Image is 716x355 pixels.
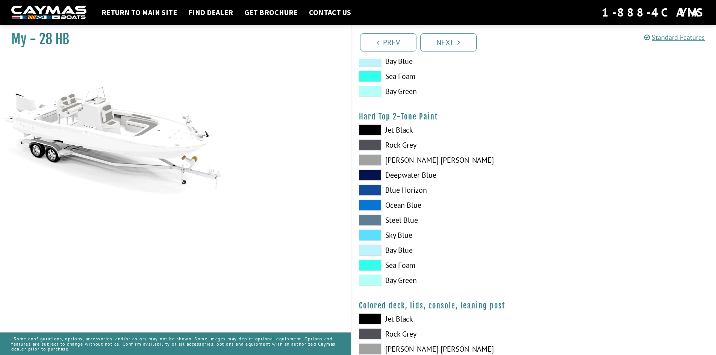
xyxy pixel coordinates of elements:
[359,343,526,355] label: [PERSON_NAME] [PERSON_NAME]
[185,8,237,17] a: Find Dealer
[359,199,526,211] label: Ocean Blue
[359,86,526,97] label: Bay Green
[360,33,416,51] a: Prev
[420,33,477,51] a: Next
[359,124,526,136] label: Jet Black
[241,8,301,17] a: Get Brochure
[359,275,526,286] label: Bay Green
[359,56,526,67] label: Bay Blue
[359,245,526,256] label: Bay Blue
[359,169,526,181] label: Deepwater Blue
[359,230,526,241] label: Sky Blue
[11,332,339,355] p: *Some configurations, options, accessories, and/or colors may not be shown. Some images may depic...
[602,4,705,21] div: 1-888-4CAYMAS
[359,313,526,325] label: Jet Black
[359,71,526,82] label: Sea Foam
[359,139,526,151] label: Rock Grey
[305,8,355,17] a: Contact Us
[359,112,709,121] h4: Hard Top 2-Tone Paint
[359,184,526,196] label: Blue Horizon
[11,6,86,20] img: white-logo-c9c8dbefe5ff5ceceb0f0178aa75bf4bb51f6bca0971e226c86eb53dfe498488.png
[359,154,526,166] label: [PERSON_NAME] [PERSON_NAME]
[359,260,526,271] label: Sea Foam
[359,215,526,226] label: Steel Blue
[359,301,709,310] h4: Colored deck, lids, console, leaning post
[98,8,181,17] a: Return to main site
[11,31,332,48] h1: My - 28 HB
[644,33,705,42] a: Standard Features
[359,328,526,340] label: Rock Grey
